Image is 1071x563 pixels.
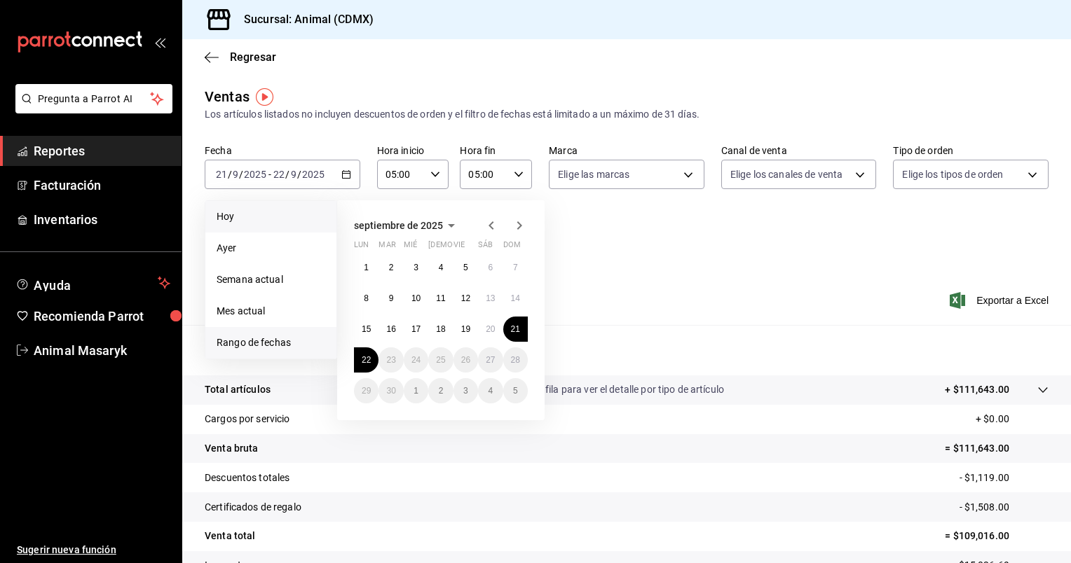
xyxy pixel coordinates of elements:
abbr: 1 de octubre de 2025 [414,386,418,396]
button: Exportar a Excel [953,292,1049,309]
p: - $1,508.00 [960,500,1049,515]
abbr: 7 de septiembre de 2025 [513,263,518,272]
button: 7 de septiembre de 2025 [503,255,528,280]
button: 23 de septiembre de 2025 [378,347,403,373]
input: -- [215,169,228,180]
abbr: 26 de septiembre de 2025 [461,355,470,365]
label: Fecha [205,146,360,155]
button: 29 de septiembre de 2025 [354,378,378,403]
span: Elige los tipos de orden [902,167,1003,181]
p: + $111,643.00 [945,382,1009,397]
span: Hoy [217,209,325,224]
button: Tooltip marker [256,88,273,106]
p: Da clic en la fila para ver el detalle por tipo de artículo [491,382,724,397]
abbr: 25 de septiembre de 2025 [436,355,445,365]
span: Inventarios [34,210,170,229]
abbr: 5 de septiembre de 2025 [463,263,468,272]
abbr: 4 de octubre de 2025 [488,386,493,396]
p: Venta bruta [205,441,258,456]
label: Marca [549,146,704,155]
abbr: 28 de septiembre de 2025 [511,355,520,365]
abbr: 12 de septiembre de 2025 [461,293,470,303]
abbr: 2 de septiembre de 2025 [389,263,394,272]
abbr: 10 de septiembre de 2025 [411,293,421,303]
abbr: 17 de septiembre de 2025 [411,324,421,334]
button: Regresar [205,50,276,64]
button: 12 de septiembre de 2025 [453,286,478,311]
input: -- [273,169,285,180]
p: Resumen [205,342,1049,359]
button: 28 de septiembre de 2025 [503,347,528,373]
abbr: sábado [478,240,493,255]
abbr: 5 de octubre de 2025 [513,386,518,396]
button: 4 de septiembre de 2025 [428,255,453,280]
abbr: 16 de septiembre de 2025 [386,324,395,334]
button: 26 de septiembre de 2025 [453,347,478,373]
span: Sugerir nueva función [17,543,170,557]
abbr: viernes [453,240,465,255]
span: Rango de fechas [217,335,325,350]
button: 1 de septiembre de 2025 [354,255,378,280]
abbr: miércoles [404,240,417,255]
abbr: lunes [354,240,369,255]
button: 17 de septiembre de 2025 [404,317,428,342]
button: 8 de septiembre de 2025 [354,286,378,311]
p: Venta total [205,529,255,543]
button: 16 de septiembre de 2025 [378,317,403,342]
abbr: jueves [428,240,511,255]
button: Pregunta a Parrot AI [15,84,172,113]
span: - [268,169,271,180]
button: 5 de septiembre de 2025 [453,255,478,280]
button: 1 de octubre de 2025 [404,378,428,403]
button: 2 de septiembre de 2025 [378,255,403,280]
abbr: 23 de septiembre de 2025 [386,355,395,365]
abbr: 20 de septiembre de 2025 [486,324,495,334]
button: 2 de octubre de 2025 [428,378,453,403]
input: ---- [243,169,267,180]
abbr: 13 de septiembre de 2025 [486,293,495,303]
button: 15 de septiembre de 2025 [354,317,378,342]
span: Mes actual [217,304,325,319]
p: + $0.00 [976,412,1049,426]
span: Pregunta a Parrot AI [38,92,151,106]
button: 6 de septiembre de 2025 [478,255,503,280]
button: 3 de septiembre de 2025 [404,255,428,280]
button: 9 de septiembre de 2025 [378,286,403,311]
button: 11 de septiembre de 2025 [428,286,453,311]
abbr: 21 de septiembre de 2025 [511,324,520,334]
span: Animal Masaryk [34,341,170,360]
button: 25 de septiembre de 2025 [428,347,453,373]
button: 3 de octubre de 2025 [453,378,478,403]
h3: Sucursal: Animal (CDMX) [233,11,374,28]
abbr: 2 de octubre de 2025 [439,386,444,396]
abbr: 19 de septiembre de 2025 [461,324,470,334]
span: Semana actual [217,272,325,287]
label: Hora inicio [377,146,449,155]
p: = $109,016.00 [945,529,1049,543]
p: Certificados de regalo [205,500,301,515]
span: Elige las marcas [558,167,629,181]
button: 21 de septiembre de 2025 [503,317,528,342]
abbr: 27 de septiembre de 2025 [486,355,495,365]
button: 19 de septiembre de 2025 [453,317,478,342]
span: Recomienda Parrot [34,307,170,326]
span: / [228,169,232,180]
abbr: 15 de septiembre de 2025 [362,324,371,334]
label: Tipo de orden [893,146,1049,155]
span: Ayer [217,241,325,256]
abbr: 3 de septiembre de 2025 [414,263,418,272]
button: 5 de octubre de 2025 [503,378,528,403]
span: Ayuda [34,274,152,291]
p: - $1,119.00 [960,471,1049,485]
abbr: 11 de septiembre de 2025 [436,293,445,303]
button: 4 de octubre de 2025 [478,378,503,403]
abbr: 29 de septiembre de 2025 [362,386,371,396]
div: Ventas [205,86,250,107]
button: 27 de septiembre de 2025 [478,347,503,373]
button: 10 de septiembre de 2025 [404,286,428,311]
abbr: 9 de septiembre de 2025 [389,293,394,303]
abbr: 22 de septiembre de 2025 [362,355,371,365]
span: Regresar [230,50,276,64]
abbr: domingo [503,240,521,255]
